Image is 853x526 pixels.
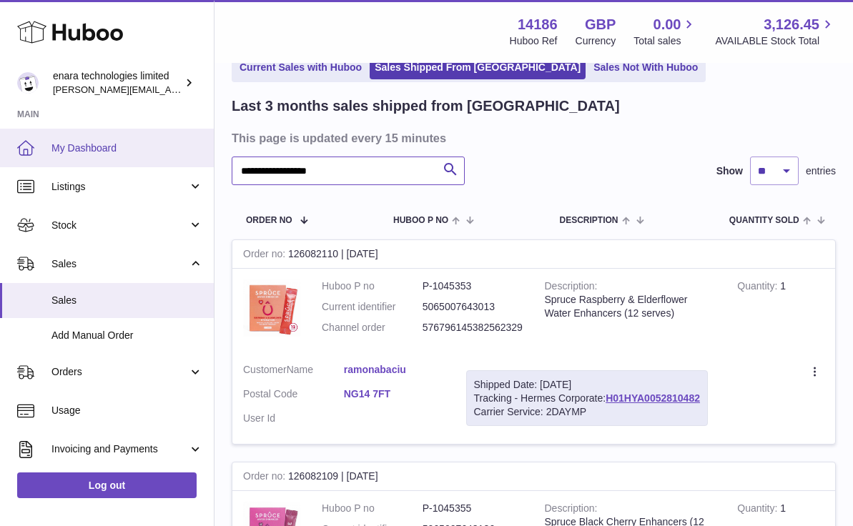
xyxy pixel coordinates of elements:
div: 126082109 | [DATE] [232,462,835,491]
span: Description [559,216,618,225]
dt: User Id [243,412,344,425]
span: 3,126.45 [764,15,819,34]
td: 1 [726,269,835,352]
strong: Order no [243,470,288,485]
a: 0.00 Total sales [633,15,697,48]
span: Sales [51,257,188,271]
div: Shipped Date: [DATE] [474,378,700,392]
div: 126082110 | [DATE] [232,240,835,269]
a: H01HYA0052810482 [606,392,700,404]
span: Customer [243,364,287,375]
div: Tracking - Hermes Corporate: [466,370,708,427]
span: Add Manual Order [51,329,203,342]
div: Currency [576,34,616,48]
dt: Huboo P no [322,279,423,293]
dt: Current identifier [322,300,423,314]
span: AVAILABLE Stock Total [715,34,836,48]
dt: Name [243,363,344,380]
h2: Last 3 months sales shipped from [GEOGRAPHIC_DATA] [232,96,620,116]
label: Show [716,164,743,178]
span: My Dashboard [51,142,203,155]
dt: Postal Code [243,387,344,405]
span: Listings [51,180,188,194]
strong: Quantity [737,280,780,295]
span: Sales [51,294,203,307]
strong: GBP [585,15,616,34]
dd: P-1045355 [423,502,523,515]
a: Sales Not With Huboo [588,56,703,79]
div: enara technologies limited [53,69,182,96]
span: entries [806,164,836,178]
a: 3,126.45 AVAILABLE Stock Total [715,15,836,48]
strong: 14186 [518,15,558,34]
span: [PERSON_NAME][EMAIL_ADDRESS][DOMAIN_NAME] [53,84,287,95]
span: Total sales [633,34,697,48]
dt: Channel order [322,321,423,334]
div: Huboo Ref [510,34,558,48]
span: Orders [51,365,188,379]
span: 0.00 [654,15,681,34]
a: ramonabaciu [344,363,445,377]
dd: 576796145382562329 [423,321,523,334]
dd: P-1045353 [423,279,523,293]
a: NG14 7FT [344,387,445,401]
span: Quantity Sold [729,216,799,225]
h3: This page is updated every 15 minutes [232,130,832,146]
span: Stock [51,219,188,232]
span: Invoicing and Payments [51,442,188,456]
span: Usage [51,404,203,417]
strong: Description [545,502,598,517]
dd: 5065007643013 [423,300,523,314]
div: Carrier Service: 2DAYMP [474,405,700,419]
img: 1747668806.jpeg [243,279,300,337]
dt: Huboo P no [322,502,423,515]
span: Huboo P no [393,216,448,225]
img: Dee@enara.co [17,72,39,94]
a: Log out [17,472,197,498]
a: Sales Shipped From [GEOGRAPHIC_DATA] [370,56,586,79]
strong: Description [545,280,598,295]
strong: Quantity [737,502,780,517]
span: Order No [246,216,292,225]
div: Spruce Raspberry & Elderflower Water Enhancers (12 serves) [545,293,716,320]
strong: Order no [243,248,288,263]
a: Current Sales with Huboo [235,56,367,79]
